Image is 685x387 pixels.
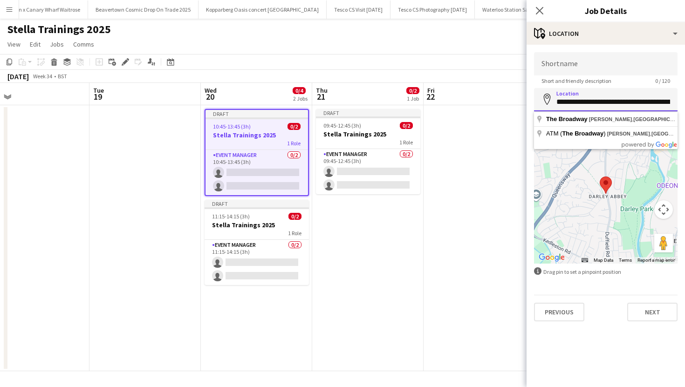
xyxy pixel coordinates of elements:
[637,258,675,263] a: Report a map error
[58,73,67,80] div: BST
[594,257,613,264] button: Map Data
[287,140,301,147] span: 1 Role
[323,122,361,129] span: 09:45-12:45 (3h)
[562,130,603,137] span: The Broadway
[426,91,435,102] span: 22
[390,0,475,19] button: Tesco CS Photography [DATE]
[527,22,685,45] div: Location
[69,38,98,50] a: Comms
[316,149,420,194] app-card-role: Event Manager0/209:45-12:45 (3h)
[288,213,301,220] span: 0/2
[205,221,309,229] h3: Stella Trainings 2025
[205,86,217,95] span: Wed
[213,123,251,130] span: 10:45-13:45 (3h)
[293,95,308,102] div: 2 Jobs
[73,40,94,48] span: Comms
[427,86,435,95] span: Fri
[327,0,390,19] button: Tesco CS Visit [DATE]
[205,200,309,285] app-job-card: Draft11:15-14:15 (3h)0/2Stella Trainings 20251 RoleEvent Manager0/211:15-14:15 (3h)
[406,87,419,94] span: 0/2
[205,110,308,117] div: Draft
[627,303,678,321] button: Next
[7,22,111,36] h1: Stella Trainings 2025
[26,38,44,50] a: Edit
[407,95,419,102] div: 1 Job
[7,72,29,81] div: [DATE]
[546,130,607,137] span: ATM ( )
[315,91,328,102] span: 21
[31,73,54,80] span: Week 34
[316,109,420,194] app-job-card: Draft09:45-12:45 (3h)0/2Stella Trainings 20251 RoleEvent Manager0/209:45-12:45 (3h)
[607,131,650,136] span: [PERSON_NAME]
[534,303,584,321] button: Previous
[92,91,104,102] span: 19
[546,115,588,122] span: The Broadway
[93,86,104,95] span: Tue
[203,91,217,102] span: 20
[582,257,588,264] button: Keyboard shortcuts
[316,109,420,116] div: Draft
[536,251,567,264] a: Open this area in Google Maps (opens a new window)
[205,200,309,207] div: Draft
[399,139,413,146] span: 1 Role
[475,0,584,19] button: Waterloo Station Sampling X Rekorderlig
[619,258,632,263] a: Terms
[654,234,673,252] button: Drag Pegman onto the map to open Street View
[7,40,21,48] span: View
[288,123,301,130] span: 0/2
[205,240,309,285] app-card-role: Event Manager0/211:15-14:15 (3h)
[50,40,64,48] span: Jobs
[288,230,301,237] span: 1 Role
[316,86,328,95] span: Thu
[205,150,308,195] app-card-role: Event Manager0/210:45-13:45 (3h)
[534,267,678,276] div: Drag pin to set a pinpoint position
[654,200,673,219] button: Map camera controls
[199,0,327,19] button: Kopparberg Oasis concert [GEOGRAPHIC_DATA]
[400,122,413,129] span: 0/2
[534,77,619,84] span: Short and friendly description
[4,38,24,50] a: View
[30,40,41,48] span: Edit
[88,0,199,19] button: Beavertown Cosmic Drop On Trade 2025
[205,109,309,196] app-job-card: Draft10:45-13:45 (3h)0/2Stella Trainings 20251 RoleEvent Manager0/210:45-13:45 (3h)
[316,130,420,138] h3: Stella Trainings 2025
[293,87,306,94] span: 0/4
[648,77,678,84] span: 0 / 120
[536,251,567,264] img: Google
[205,131,308,139] h3: Stella Trainings 2025
[212,213,250,220] span: 11:15-14:15 (3h)
[589,116,632,122] span: [PERSON_NAME]
[46,38,68,50] a: Jobs
[527,5,685,17] h3: Job Details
